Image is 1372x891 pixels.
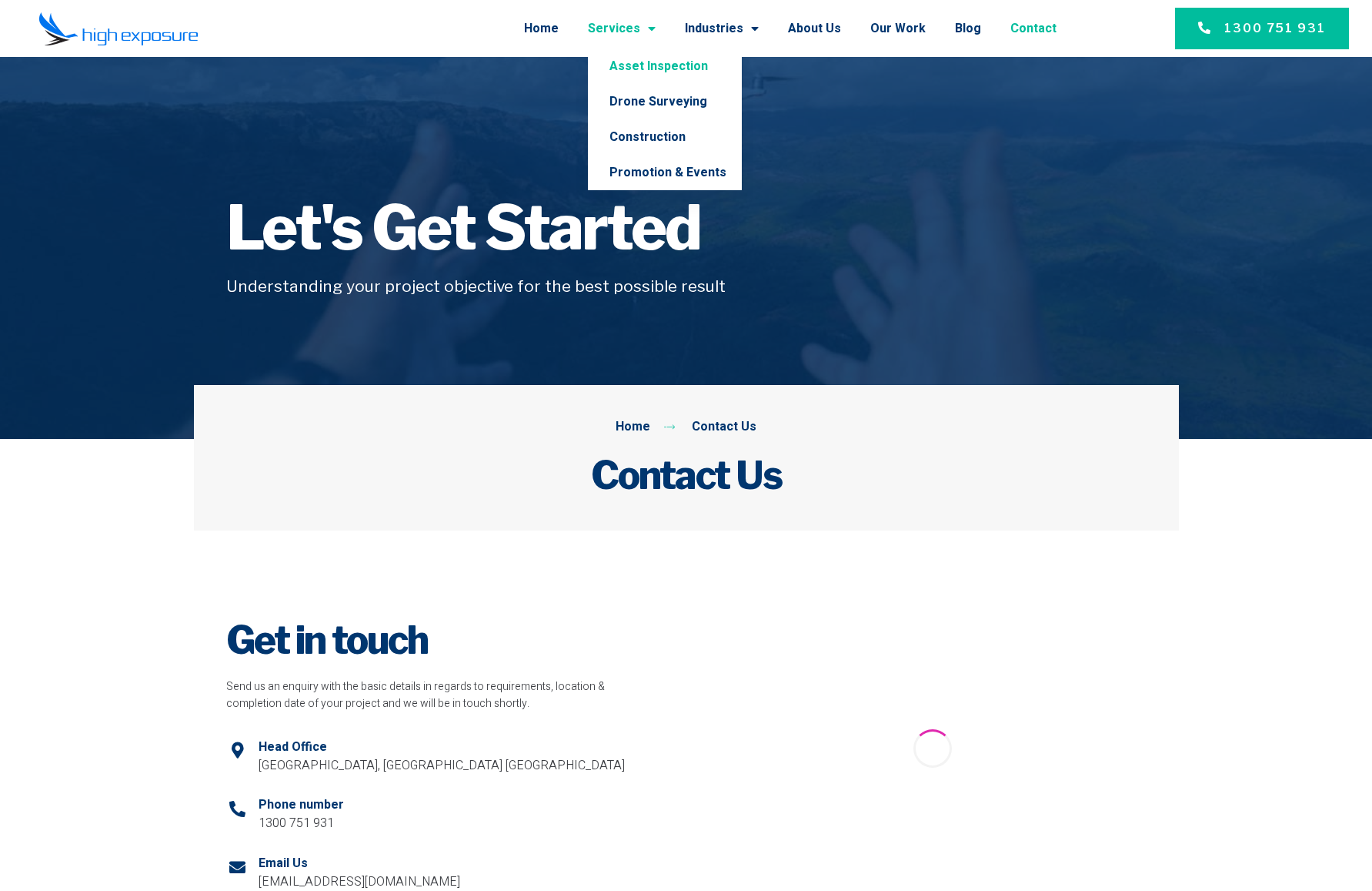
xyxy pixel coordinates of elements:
[588,119,742,155] a: Construction
[955,8,981,49] a: Blog
[1175,8,1349,49] a: 1300 751 931
[616,417,650,437] span: Home
[870,8,926,49] a: Our Work
[588,8,656,49] a: Services
[259,854,460,873] h5: Email Us
[226,274,1147,299] h5: Understanding your project objective for the best possible result
[588,155,742,190] a: Promotion & Events
[588,84,742,119] a: Drone Surveying
[588,49,742,190] ul: Services
[259,796,344,814] h5: Phone number
[259,738,625,756] h5: Head Office
[588,49,742,84] a: Asset Inspection
[226,617,654,663] h2: Get in touch
[226,678,654,713] p: Send us an enquiry with the basic details in regards to requirements, location & completion date ...
[1010,8,1057,49] a: Contact
[259,814,344,834] p: 1300 751 931
[688,417,756,437] span: Contact Us
[788,8,841,49] a: About Us
[259,756,625,776] p: [GEOGRAPHIC_DATA], [GEOGRAPHIC_DATA] [GEOGRAPHIC_DATA]
[226,452,1147,498] h2: Contact Us
[38,12,199,46] img: Final-Logo copy
[524,8,559,49] a: Home
[235,8,1057,49] nav: Menu
[226,197,1147,259] h1: Let's Get Started
[1224,19,1326,38] span: 1300 751 931
[685,8,759,49] a: Industries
